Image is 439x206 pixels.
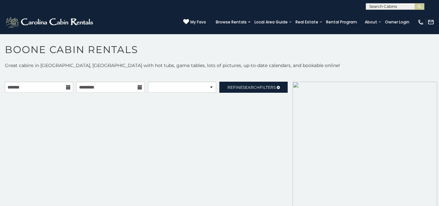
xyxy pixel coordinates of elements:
a: Rental Program [323,18,360,27]
a: Local Area Guide [251,18,291,27]
img: phone-regular-white.png [418,19,424,25]
a: RefineSearchFilters [219,82,288,93]
a: Browse Rentals [213,18,250,27]
a: Real Estate [292,18,322,27]
span: My Favs [190,19,206,25]
span: Refine Filters [227,85,276,90]
a: Owner Login [382,18,413,27]
a: About [362,18,380,27]
span: Search [243,85,260,90]
a: My Favs [183,19,206,25]
img: White-1-2.png [5,16,95,29]
img: mail-regular-white.png [428,19,434,25]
